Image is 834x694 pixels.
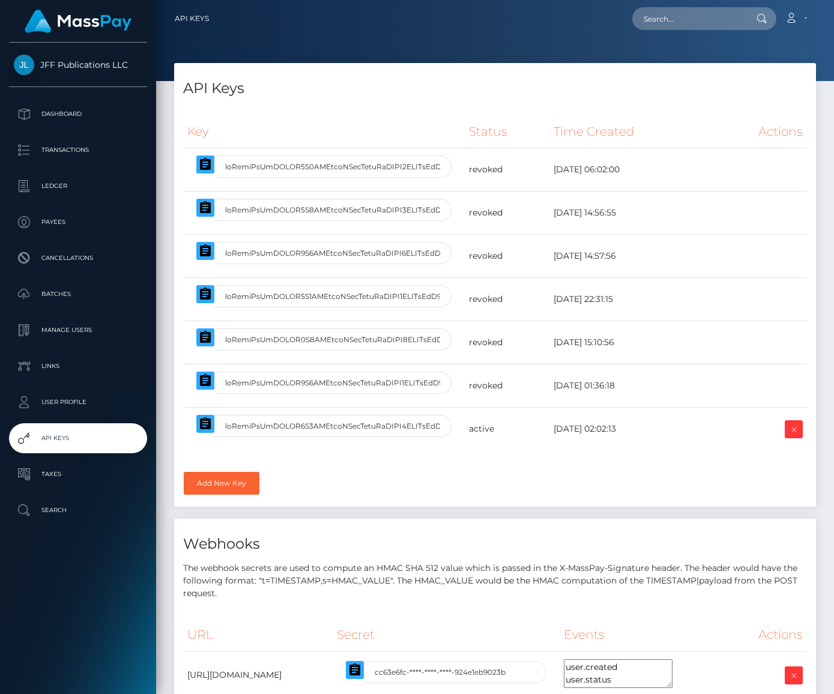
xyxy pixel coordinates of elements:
th: Actions [730,618,807,651]
p: Manage Users [14,321,142,339]
img: MassPay Logo [25,10,131,33]
a: Batches [9,279,147,309]
h4: API Keys [183,78,807,99]
td: revoked [465,278,549,321]
td: [DATE] 01:36:18 [549,364,712,408]
p: Links [14,357,142,375]
a: Ledger [9,171,147,201]
td: revoked [465,321,549,364]
td: revoked [465,192,549,235]
td: revoked [465,148,549,192]
td: revoked [465,235,549,278]
textarea: user.created user.status payout.created payout.status load.created load.status load.reversed spen... [564,659,672,688]
th: URL [183,618,333,651]
p: User Profile [14,393,142,411]
a: Transactions [9,135,147,165]
span: JFF Publications LLC [9,59,147,70]
td: [DATE] 14:57:56 [549,235,712,278]
a: User Profile [9,387,147,417]
a: Search [9,495,147,525]
th: Status [465,115,549,148]
p: Dashboard [14,105,142,123]
p: Taxes [14,465,142,483]
a: Cancellations [9,243,147,273]
th: Secret [333,618,559,651]
td: active [465,408,549,451]
a: API Keys [9,423,147,453]
td: [DATE] 02:02:13 [549,408,712,451]
a: Taxes [9,459,147,489]
td: [DATE] 15:10:56 [549,321,712,364]
td: [DATE] 06:02:00 [549,148,712,192]
p: Batches [14,285,142,303]
a: Dashboard [9,99,147,129]
td: revoked [465,364,549,408]
th: Time Created [549,115,712,148]
a: API Keys [175,6,209,31]
td: [DATE] 14:56:55 [549,192,712,235]
th: Actions [712,115,807,148]
p: Transactions [14,141,142,159]
th: Key [183,115,465,148]
input: Search... [632,7,745,30]
a: Add New Key [184,472,259,495]
p: Payees [14,213,142,231]
td: [DATE] 22:31:15 [549,278,712,321]
a: Links [9,351,147,381]
p: Ledger [14,177,142,195]
img: JFF Publications LLC [14,55,34,75]
p: Search [14,501,142,519]
h4: Webhooks [183,534,807,555]
a: Manage Users [9,315,147,345]
th: Events [560,618,730,651]
p: Cancellations [14,249,142,267]
p: The webhook secrets are used to compute an HMAC SHA 512 value which is passed in the X-MassPay-Si... [183,562,807,600]
a: Payees [9,207,147,237]
p: API Keys [14,429,142,447]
